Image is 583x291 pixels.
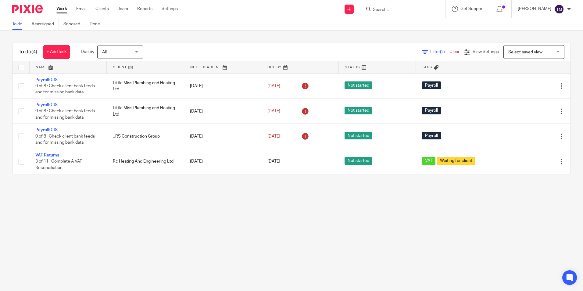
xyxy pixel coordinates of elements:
a: Payroll: CIS [35,78,58,82]
span: (4) [31,49,37,54]
input: Search [372,7,427,13]
span: Get Support [460,7,484,11]
span: Tags [422,66,432,69]
span: [DATE] [267,109,280,113]
td: [DATE] [184,149,261,174]
td: Little Miss Plumbing and Heating Ltd [107,99,184,124]
a: Reassigned [32,18,59,30]
span: View Settings [473,50,499,54]
a: VAT Returns [35,153,59,157]
a: Work [56,6,67,12]
a: Payroll: CIS [35,128,58,132]
span: All [102,50,107,54]
a: Snoozed [63,18,85,30]
a: Team [118,6,128,12]
td: [DATE] [184,74,261,99]
a: Settings [162,6,178,12]
td: JRS Construction Group [107,124,184,149]
span: Not started [345,107,372,114]
span: Payroll [422,132,441,139]
a: Done [90,18,105,30]
span: (2) [440,50,445,54]
a: Clients [95,6,109,12]
span: 0 of 8 · Check client bank feeds and for missing bank data [35,134,95,145]
span: Not started [345,81,372,89]
a: Payroll: CIS [35,103,58,107]
h1: To do [19,49,37,55]
span: 0 of 8 · Check client bank feeds and for missing bank data [35,84,95,95]
a: Email [76,6,86,12]
span: Select saved view [508,50,542,54]
a: Clear [449,50,460,54]
span: Not started [345,157,372,165]
span: [DATE] [267,84,280,88]
span: Filter [430,50,449,54]
img: svg%3E [554,4,564,14]
span: Not started [345,132,372,139]
span: 3 of 11 · Complete A VAT Reconciliation [35,159,82,170]
span: VAT [422,157,435,165]
td: Rc Heating And Engineering Ltd [107,149,184,174]
td: Little Miss Plumbing and Heating Ltd [107,74,184,99]
img: Pixie [12,5,43,13]
a: To do [12,18,27,30]
td: [DATE] [184,99,261,124]
span: Waiting for client [437,157,475,165]
td: [DATE] [184,124,261,149]
p: Due by [81,49,94,55]
span: [DATE] [267,134,280,138]
span: Payroll [422,107,441,114]
span: Payroll [422,81,441,89]
span: 0 of 8 · Check client bank feeds and for missing bank data [35,109,95,120]
span: [DATE] [267,160,280,164]
p: [PERSON_NAME] [518,6,551,12]
a: Reports [137,6,152,12]
a: + Add task [43,45,70,59]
